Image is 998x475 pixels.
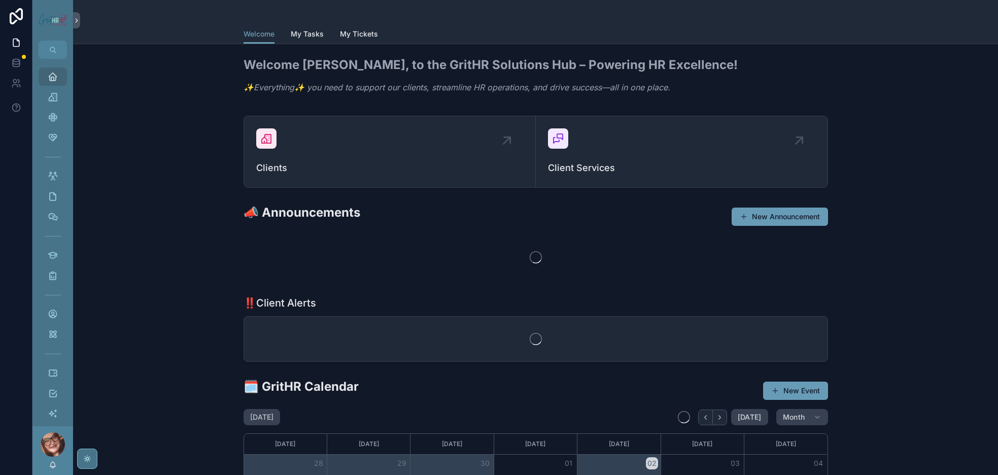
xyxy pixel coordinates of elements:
[32,59,73,426] div: scrollable content
[563,457,575,469] button: 01
[729,457,741,469] button: 03
[244,116,536,187] a: Clients
[250,412,273,422] h2: [DATE]
[39,13,67,27] img: App logo
[340,29,378,39] span: My Tickets
[783,413,805,422] span: Month
[412,434,492,454] div: [DATE]
[244,29,274,39] span: Welcome
[329,434,408,454] div: [DATE]
[579,434,659,454] div: [DATE]
[246,434,325,454] div: [DATE]
[479,457,491,469] button: 30
[698,410,713,425] button: Back
[763,382,828,400] button: New Event
[256,161,523,175] span: Clients
[646,457,658,469] button: 02
[244,82,670,92] em: ✨Everything✨ you need to support our clients, streamline HR operations, and drive success—all in ...
[291,29,324,39] span: My Tasks
[663,434,742,454] div: [DATE]
[746,434,825,454] div: [DATE]
[812,457,824,469] button: 04
[496,434,575,454] div: [DATE]
[713,410,727,425] button: Next
[738,413,762,422] span: [DATE]
[244,25,274,44] a: Welcome
[776,409,828,425] button: Month
[244,204,360,221] h2: 📣 Announcements
[548,161,815,175] span: Client Services
[536,116,828,187] a: Client Services
[731,409,768,425] button: [DATE]
[244,56,738,73] h2: Welcome [PERSON_NAME], to the GritHR Solutions Hub – Powering HR Excellence!
[732,208,828,226] button: New Announcement
[396,457,408,469] button: 29
[340,25,378,45] a: My Tickets
[244,378,359,395] h2: 🗓️ GritHR Calendar
[291,25,324,45] a: My Tasks
[313,457,325,469] button: 28
[244,296,316,310] h1: ‼️Client Alerts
